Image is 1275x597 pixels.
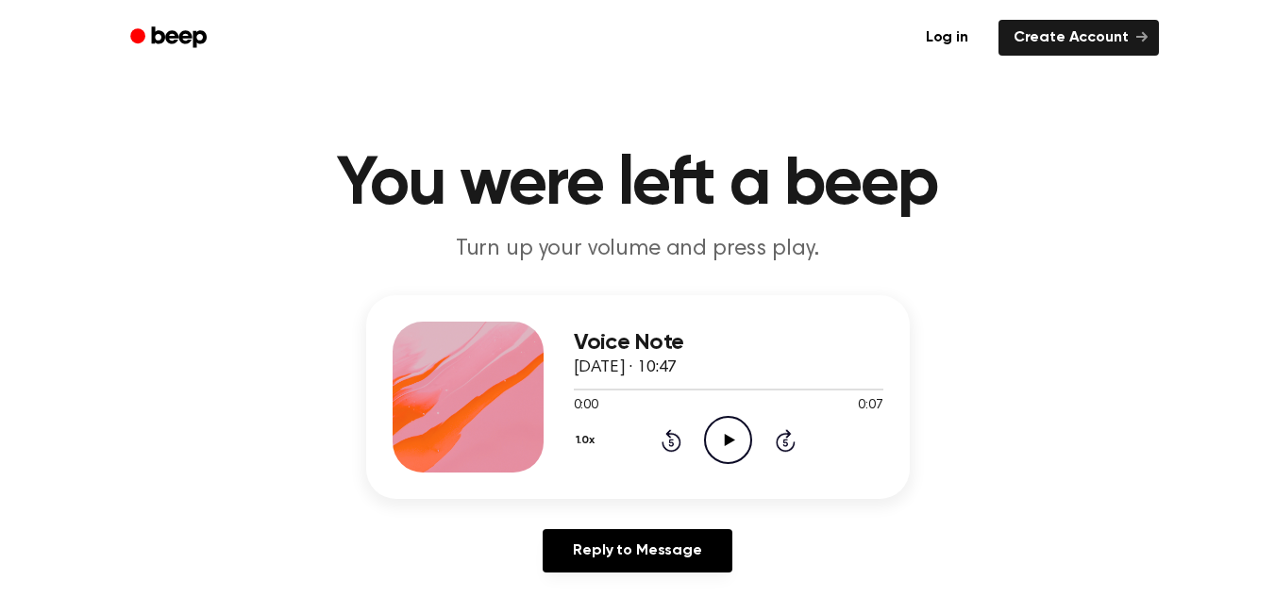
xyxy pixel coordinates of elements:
[276,234,1000,265] p: Turn up your volume and press play.
[998,20,1159,56] a: Create Account
[117,20,224,57] a: Beep
[155,151,1121,219] h1: You were left a beep
[907,16,987,59] a: Log in
[574,396,598,416] span: 0:00
[858,396,882,416] span: 0:07
[574,424,602,456] button: 1.0x
[543,529,731,572] a: Reply to Message
[574,330,883,356] h3: Voice Note
[574,359,678,376] span: [DATE] · 10:47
